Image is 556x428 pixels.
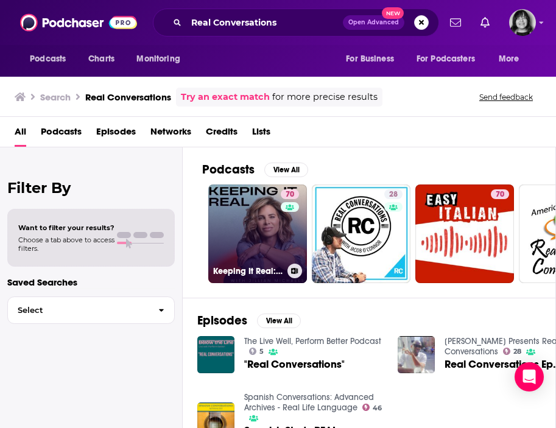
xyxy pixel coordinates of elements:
[21,47,82,71] button: open menu
[252,122,270,147] a: Lists
[343,15,404,30] button: Open AdvancedNew
[362,404,382,411] a: 46
[197,313,247,328] h2: Episodes
[373,405,382,411] span: 46
[389,189,398,201] span: 28
[41,122,82,147] a: Podcasts
[88,51,114,68] span: Charts
[496,189,504,201] span: 70
[348,19,399,26] span: Open Advanced
[337,47,409,71] button: open menu
[8,306,149,314] span: Select
[80,47,122,71] a: Charts
[244,336,381,346] a: The Live Well, Perform Better Podcast
[202,162,255,177] h2: Podcasts
[85,91,171,103] h3: Real Conversations
[509,9,536,36] img: User Profile
[244,359,345,370] a: "Real Conversations"
[445,12,466,33] a: Show notifications dropdown
[15,122,26,147] a: All
[18,236,114,253] span: Choose a tab above to access filters.
[264,163,308,177] button: View All
[186,13,343,32] input: Search podcasts, credits, & more...
[96,122,136,147] a: Episodes
[30,51,66,68] span: Podcasts
[259,349,264,354] span: 5
[476,92,537,102] button: Send feedback
[249,348,264,355] a: 5
[244,392,374,413] a: Spanish Conversations: Advanced Archives - Real Life Language
[312,184,410,283] a: 28
[491,189,509,199] a: 70
[181,90,270,104] a: Try an exact match
[20,11,137,34] img: Podchaser - Follow, Share and Rate Podcasts
[272,90,378,104] span: for more precise results
[40,91,71,103] h3: Search
[346,51,394,68] span: For Business
[384,189,403,199] a: 28
[503,348,522,355] a: 28
[515,362,544,391] div: Open Intercom Messenger
[128,47,195,71] button: open menu
[382,7,404,19] span: New
[417,51,475,68] span: For Podcasters
[257,314,301,328] button: View All
[197,313,301,328] a: EpisodesView All
[208,184,307,283] a: 70Keeping It Real: Conversations with [PERSON_NAME]
[7,296,175,324] button: Select
[7,276,175,288] p: Saved Searches
[206,122,238,147] a: Credits
[509,9,536,36] span: Logged in as parkdalepublicity1
[513,349,521,354] span: 28
[213,266,283,276] h3: Keeping It Real: Conversations with [PERSON_NAME]
[490,47,535,71] button: open menu
[286,189,294,201] span: 70
[499,51,519,68] span: More
[153,9,439,37] div: Search podcasts, credits, & more...
[415,184,514,283] a: 70
[136,51,180,68] span: Monitoring
[409,47,493,71] button: open menu
[197,336,234,373] img: "Real Conversations"
[202,162,308,177] a: PodcastsView All
[18,223,114,232] span: Want to filter your results?
[7,179,175,197] h2: Filter By
[281,189,299,199] a: 70
[509,9,536,36] button: Show profile menu
[150,122,191,147] a: Networks
[398,336,435,373] img: Real Conversations Ep.13
[476,12,494,33] a: Show notifications dropdown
